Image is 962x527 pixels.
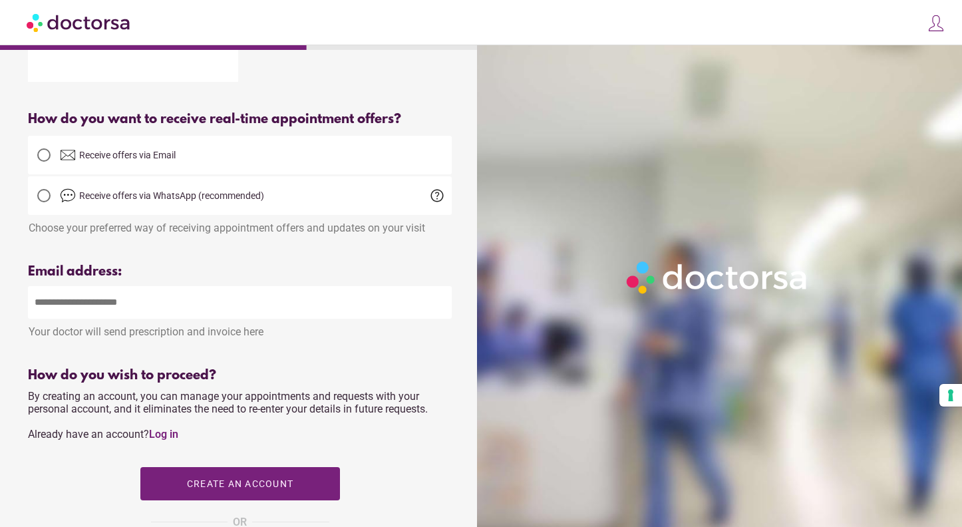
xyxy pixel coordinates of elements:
[927,14,945,33] img: icons8-customer-100.png
[186,478,293,489] span: Create an account
[79,190,264,201] span: Receive offers via WhatsApp (recommended)
[28,390,428,440] span: By creating an account, you can manage your appointments and requests with your personal account,...
[28,264,452,279] div: Email address:
[28,319,452,338] div: Your doctor will send prescription and invoice here
[28,215,452,234] div: Choose your preferred way of receiving appointment offers and updates on your visit
[621,256,814,299] img: Logo-Doctorsa-trans-White-partial-flat.png
[939,384,962,407] button: Your consent preferences for tracking technologies
[60,147,76,163] img: email
[27,7,132,37] img: Doctorsa.com
[28,368,452,383] div: How do you wish to proceed?
[79,150,176,160] span: Receive offers via Email
[140,467,340,500] button: Create an account
[429,188,445,204] span: help
[149,428,178,440] a: Log in
[60,188,76,204] img: chat
[28,112,452,127] div: How do you want to receive real-time appointment offers?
